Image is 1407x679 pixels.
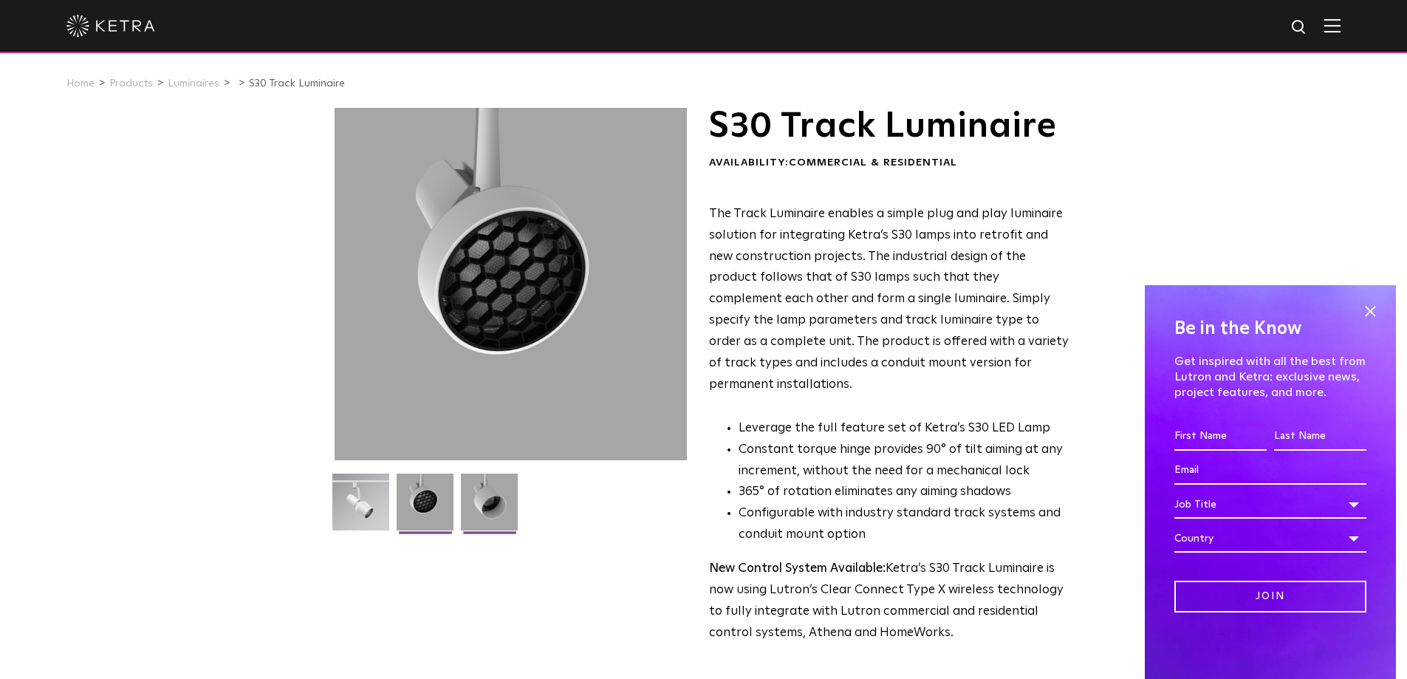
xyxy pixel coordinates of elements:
[709,156,1069,171] div: Availability:
[739,418,1069,440] li: Leverage the full feature set of Ketra’s S30 LED Lamp
[739,482,1069,503] li: 365° of rotation eliminates any aiming shadows
[709,559,1069,644] p: Ketra’s S30 Track Luminaire is now using Lutron’s Clear Connect Type X wireless technology to ful...
[461,474,518,542] img: 9e3d97bd0cf938513d6e
[1290,18,1309,37] img: search icon
[709,208,1069,391] span: The Track Luminaire enables a simple plug and play luminaire solution for integrating Ketra’s S30...
[1174,354,1366,400] p: Get inspired with all the best from Lutron and Ketra: exclusive news, project features, and more.
[739,503,1069,546] li: Configurable with industry standard track systems and conduit mount option
[1174,491,1366,519] div: Job Title
[249,78,345,89] a: S30 Track Luminaire
[66,78,95,89] a: Home
[1174,581,1366,613] input: Join
[168,78,219,89] a: Luminaires
[789,157,957,168] span: Commercial & Residential
[1174,315,1366,343] h4: Be in the Know
[709,562,886,575] strong: New Control System Available:
[66,15,155,37] img: ketra-logo-2019-white
[1324,18,1341,33] img: Hamburger%20Nav.svg
[1174,457,1366,485] input: Email
[1274,423,1366,451] input: Last Name
[109,78,153,89] a: Products
[1174,525,1366,553] div: Country
[397,474,453,542] img: 3b1b0dc7630e9da69e6b
[739,440,1069,482] li: Constant torque hinge provides 90° of tilt aiming at any increment, without the need for a mechan...
[709,108,1069,145] h1: S30 Track Luminaire
[332,474,389,542] img: S30-Track-Luminaire-2021-Web-Square
[1174,423,1267,451] input: First Name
